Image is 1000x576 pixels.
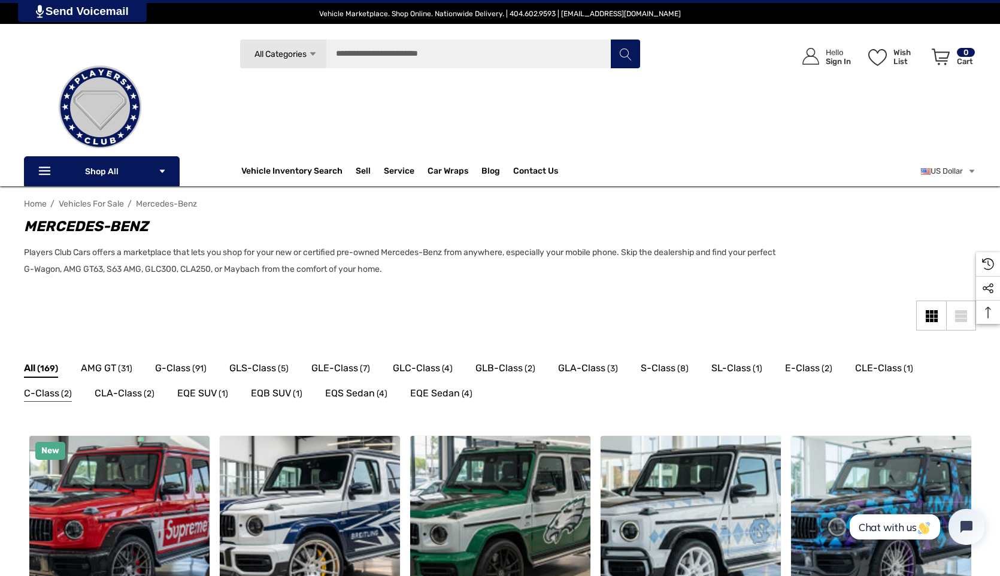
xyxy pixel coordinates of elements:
[229,360,289,380] a: Button Go To Sub Category GLS-Class
[61,386,72,402] span: (2)
[393,360,453,380] a: Button Go To Sub Category GLC-Class
[311,360,358,376] span: GLE-Class
[822,361,832,377] span: (2)
[24,386,59,401] span: C-Class
[24,156,180,186] p: Shop All
[868,49,887,66] svg: Wish List
[219,386,228,402] span: (1)
[753,361,762,377] span: (1)
[916,301,946,331] a: Grid View
[278,361,289,377] span: (5)
[95,386,154,405] a: Button Go To Sub Category CLA-Class
[802,48,819,65] svg: Icon User Account
[24,386,72,405] a: Button Go To Sub Category C-Class
[826,48,851,57] p: Hello
[837,499,995,555] iframe: Tidio Chat
[95,386,142,401] span: CLA-Class
[711,360,751,376] span: SL-Class
[251,386,302,405] a: Button Go To Sub Category EQB SUV
[319,10,681,18] span: Vehicle Marketplace. Shop Online. Nationwide Delivery. | 404.602.9593 | [EMAIL_ADDRESS][DOMAIN_NAME]
[904,361,913,377] span: (1)
[462,386,472,402] span: (4)
[428,159,481,183] a: Car Wraps
[155,360,190,376] span: G-Class
[240,39,326,69] a: All Categories Icon Arrow Down Icon Arrow Up
[24,216,778,237] h1: Mercedes-Benz
[785,360,820,376] span: E-Class
[607,361,618,377] span: (3)
[475,360,523,376] span: GLB-Class
[855,360,902,376] span: CLE-Class
[356,159,384,183] a: Sell
[610,39,640,69] button: Search
[785,360,832,380] a: Button Go To Sub Category E-Class
[481,166,500,179] a: Blog
[192,361,207,377] span: (91)
[41,445,59,456] span: New
[59,199,124,209] a: Vehicles For Sale
[325,386,387,405] a: Button Go To Sub Category EQS Sedan
[410,386,472,405] a: Button Go To Sub Category EQE Sedan
[789,36,857,77] a: Sign in
[40,47,160,167] img: Players Club | Cars For Sale
[254,49,307,59] span: All Categories
[155,360,207,380] a: Button Go To Sub Category G-Class
[982,283,994,295] svg: Social Media
[81,360,132,380] a: Button Go To Sub Category AMG GT
[442,361,453,377] span: (4)
[37,361,58,377] span: (169)
[177,386,228,405] a: Button Go To Sub Category EQE SUV
[144,386,154,402] span: (2)
[410,386,460,401] span: EQE Sedan
[360,361,370,377] span: (7)
[957,57,975,66] p: Cart
[241,166,343,179] a: Vehicle Inventory Search
[926,36,976,83] a: Cart with 0 items
[311,360,370,380] a: Button Go To Sub Category GLE-Class
[24,193,976,214] nav: Breadcrumb
[513,166,558,179] a: Contact Us
[24,360,35,376] span: All
[641,360,689,380] a: Button Go To Sub Category S-Class
[475,360,535,380] a: Button Go To Sub Category GLB-Class
[976,307,1000,319] svg: Top
[24,199,47,209] a: Home
[36,5,44,18] img: PjwhLS0gR2VuZXJhdG9yOiBHcmF2aXQuaW8gLS0+PHN2ZyB4bWxucz0iaHR0cDovL3d3dy53My5vcmcvMjAwMC9zdmciIHhtb...
[428,166,468,179] span: Car Wraps
[957,48,975,57] p: 0
[325,386,375,401] span: EQS Sedan
[136,199,197,209] a: Mercedes-Benz
[308,50,317,59] svg: Icon Arrow Down
[863,36,926,77] a: Wish List Wish List
[24,244,778,278] p: Players Club Cars offers a marketplace that lets you shop for your new or certified pre-owned Mer...
[118,361,132,377] span: (31)
[177,386,217,401] span: EQE SUV
[384,166,414,179] a: Service
[982,258,994,270] svg: Recently Viewed
[855,360,913,380] a: Button Go To Sub Category CLE-Class
[558,360,605,376] span: GLA-Class
[711,360,762,380] a: Button Go To Sub Category SL-Class
[158,167,166,175] svg: Icon Arrow Down
[826,57,851,66] p: Sign In
[377,386,387,402] span: (4)
[558,360,618,380] a: Button Go To Sub Category GLA-Class
[932,48,950,65] svg: Review Your Cart
[229,360,276,376] span: GLS-Class
[946,301,976,331] a: List View
[81,360,116,376] span: AMG GT
[525,361,535,377] span: (2)
[393,360,440,376] span: GLC-Class
[356,166,371,179] span: Sell
[893,48,925,66] p: Wish List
